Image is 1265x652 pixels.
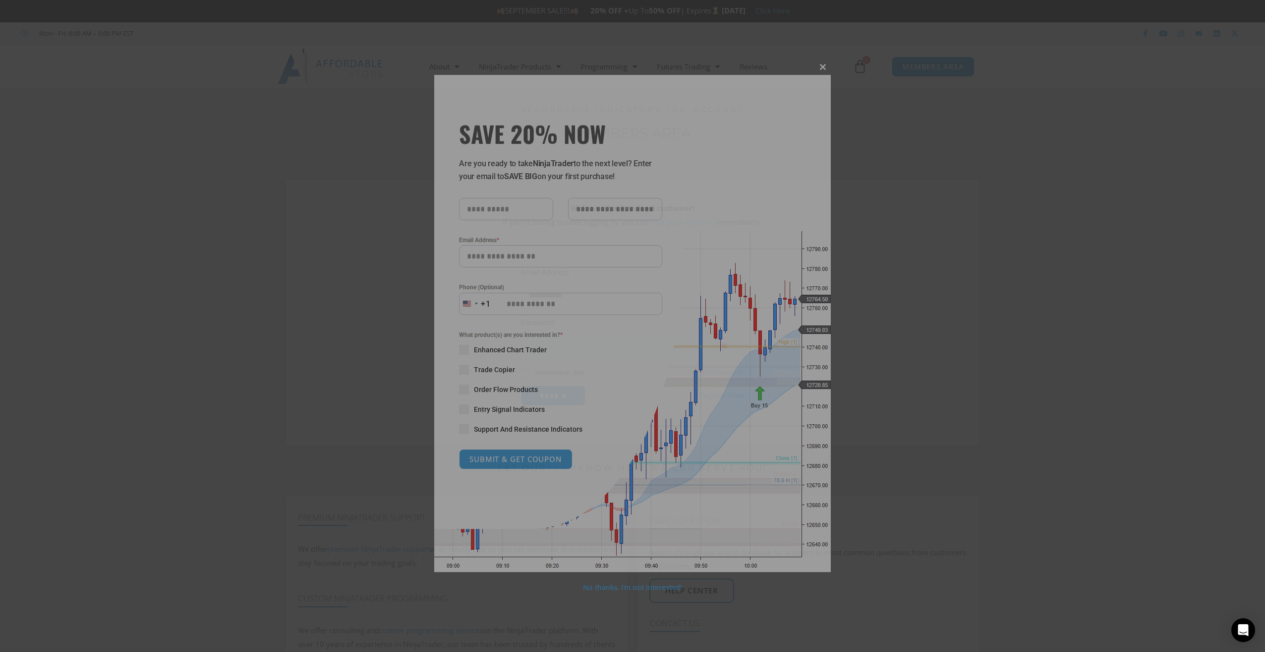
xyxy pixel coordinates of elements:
[459,424,662,434] label: Support And Resistance Indicators
[459,365,662,375] label: Trade Copier
[459,404,662,414] label: Entry Signal Indicators
[533,159,574,168] strong: NinjaTrader
[459,345,662,355] label: Enhanced Chart Trader
[1231,618,1255,642] div: Open Intercom Messenger
[459,449,573,469] button: SUBMIT & GET COUPON
[504,172,537,181] strong: SAVE BIG
[583,583,682,592] a: No thanks, I’m not interested!
[459,330,662,340] span: What product(s) are you interested in?
[474,404,545,414] span: Entry Signal Indicators
[459,293,491,315] button: Selected country
[474,385,538,394] span: Order Flow Products
[459,235,662,245] label: Email Address
[474,345,547,355] span: Enhanced Chart Trader
[459,385,662,394] label: Order Flow Products
[459,157,662,183] p: Are you ready to take to the next level? Enter your email to on your first purchase!
[474,365,515,375] span: Trade Copier
[481,298,491,311] div: +1
[459,120,662,147] span: SAVE 20% NOW
[459,282,662,292] label: Phone (Optional)
[474,424,582,434] span: Support And Resistance Indicators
